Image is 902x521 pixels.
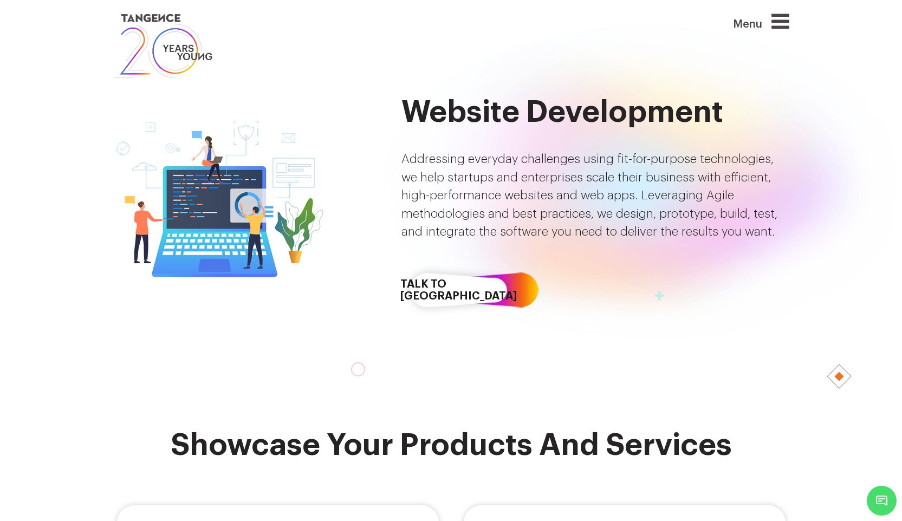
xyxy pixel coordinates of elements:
[113,11,214,81] img: logo SVG
[113,428,790,462] h2: Showcase your products and services
[401,259,515,321] a: Talk to [GEOGRAPHIC_DATA]
[401,151,790,242] p: Addressing everyday challenges using fit-for-purpose technologies, we help startups and enterpris...
[867,486,897,516] span: Chat Widget
[401,95,790,129] h2: Website Development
